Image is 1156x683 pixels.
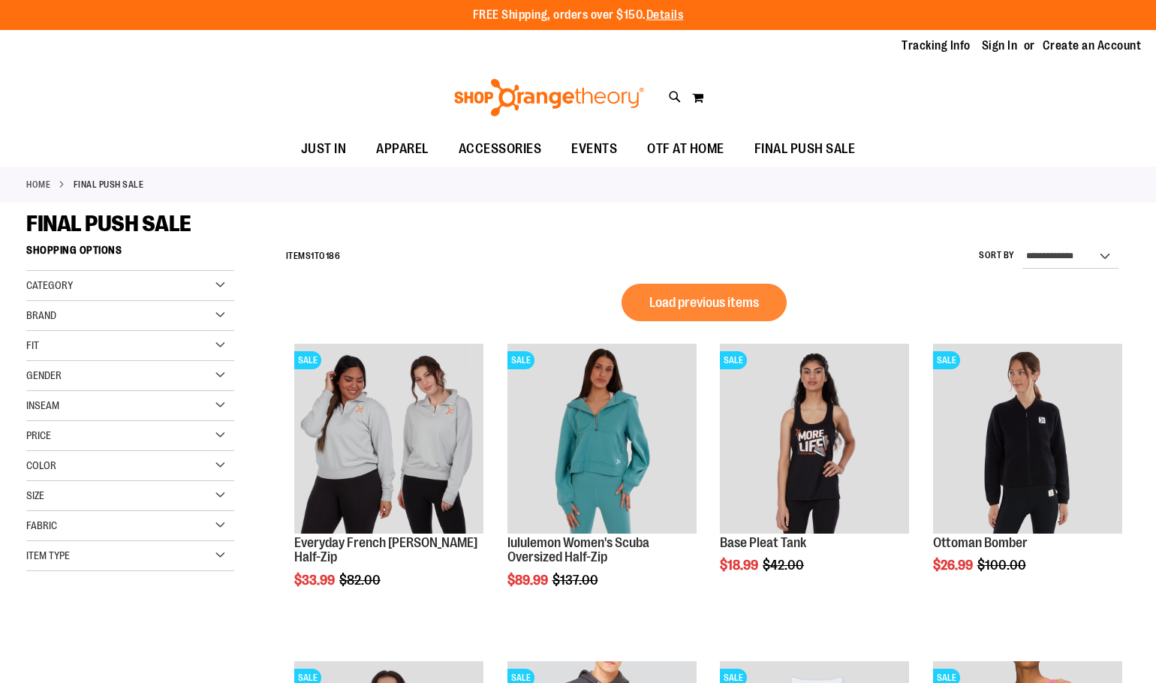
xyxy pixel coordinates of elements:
span: FINAL PUSH SALE [754,132,856,166]
img: Shop Orangetheory [452,79,646,116]
a: OTF AT HOME [632,132,739,167]
span: $26.99 [933,558,975,573]
span: Brand [26,309,56,321]
span: SALE [720,351,747,369]
div: product [712,336,917,611]
span: 186 [326,251,341,261]
span: 1 [311,251,315,261]
a: EVENTS [556,132,632,167]
strong: Shopping Options [26,237,234,271]
a: ACCESSORIES [444,132,557,167]
span: SALE [507,351,534,369]
span: $89.99 [507,573,550,588]
span: Gender [26,369,62,381]
span: APPAREL [376,132,429,166]
a: lululemon Women's Scuba Oversized Half-Zip [507,535,649,565]
a: FINAL PUSH SALE [739,132,871,166]
span: $82.00 [339,573,383,588]
span: $18.99 [720,558,760,573]
img: Product image for Base Pleat Tank [720,344,909,533]
span: $100.00 [977,558,1028,573]
p: FREE Shipping, orders over $150. [473,7,684,24]
span: ACCESSORIES [459,132,542,166]
a: Product image for Everyday French Terry 1/2 ZipSALE [294,344,483,535]
span: Category [26,279,73,291]
span: Load previous items [649,295,759,310]
span: $33.99 [294,573,337,588]
a: JUST IN [286,132,362,167]
span: JUST IN [301,132,347,166]
span: SALE [294,351,321,369]
span: Size [26,489,44,501]
a: Product image for Ottoman BomberSALE [933,344,1122,535]
h2: Items to [286,245,341,268]
a: Ottoman Bomber [933,535,1028,550]
span: Inseam [26,399,59,411]
span: OTF AT HOME [647,132,724,166]
span: FINAL PUSH SALE [26,211,191,236]
div: product [500,336,704,626]
img: Product image for Ottoman Bomber [933,344,1122,533]
a: Product image for Base Pleat TankSALE [720,344,909,535]
span: $137.00 [552,573,601,588]
span: $42.00 [763,558,806,573]
a: APPAREL [361,132,444,167]
a: Home [26,178,50,191]
span: Color [26,459,56,471]
button: Load previous items [622,284,787,321]
span: Price [26,429,51,441]
span: Item Type [26,549,70,561]
a: Details [646,8,684,22]
a: Product image for lululemon Womens Scuba Oversized Half ZipSALE [507,344,697,535]
a: Sign In [982,38,1018,54]
span: Fabric [26,519,57,531]
img: Product image for Everyday French Terry 1/2 Zip [294,344,483,533]
span: SALE [933,351,960,369]
a: Create an Account [1043,38,1142,54]
a: Tracking Info [902,38,971,54]
a: Base Pleat Tank [720,535,806,550]
strong: FINAL PUSH SALE [74,178,144,191]
div: product [926,336,1130,611]
span: EVENTS [571,132,617,166]
label: Sort By [979,249,1015,262]
div: product [287,336,491,626]
span: Fit [26,339,39,351]
a: Everyday French [PERSON_NAME] Half-Zip [294,535,477,565]
img: Product image for lululemon Womens Scuba Oversized Half Zip [507,344,697,533]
